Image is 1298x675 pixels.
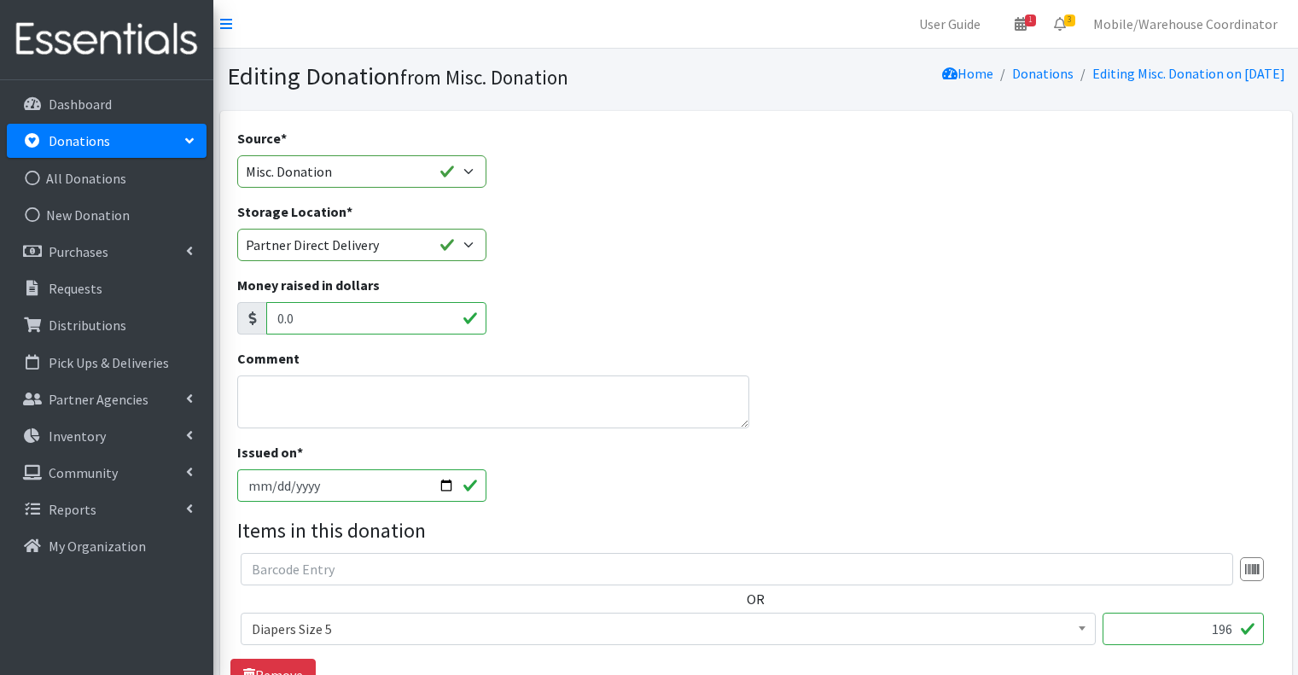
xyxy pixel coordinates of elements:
small: from Misc. Donation [400,65,568,90]
p: Distributions [49,317,126,334]
a: 3 [1040,7,1080,41]
p: Community [49,464,118,481]
label: Storage Location [237,201,352,222]
p: Reports [49,501,96,518]
label: Source [237,128,287,148]
a: All Donations [7,161,207,195]
label: OR [747,589,765,609]
abbr: required [281,130,287,147]
p: Dashboard [49,96,112,113]
p: Pick Ups & Deliveries [49,354,169,371]
a: Pick Ups & Deliveries [7,346,207,380]
a: Requests [7,271,207,305]
abbr: required [297,444,303,461]
a: Distributions [7,308,207,342]
h1: Editing Donation [227,61,750,91]
label: Comment [237,348,300,369]
a: User Guide [905,7,994,41]
a: Mobile/Warehouse Coordinator [1080,7,1291,41]
p: Requests [49,280,102,297]
span: 3 [1064,15,1075,26]
a: Donations [1012,65,1074,82]
legend: Items in this donation [237,515,1275,546]
a: New Donation [7,198,207,232]
a: Home [942,65,993,82]
a: Reports [7,492,207,527]
span: Diapers Size 5 [241,613,1096,645]
a: Dashboard [7,87,207,121]
a: Partner Agencies [7,382,207,416]
a: Editing Misc. Donation on [DATE] [1092,65,1285,82]
a: Inventory [7,419,207,453]
label: Issued on [237,442,303,463]
a: Community [7,456,207,490]
span: 1 [1025,15,1036,26]
input: Barcode Entry [241,553,1233,585]
img: HumanEssentials [7,11,207,68]
abbr: required [346,203,352,220]
a: Purchases [7,235,207,269]
p: Partner Agencies [49,391,148,408]
p: Inventory [49,428,106,445]
a: My Organization [7,529,207,563]
p: Donations [49,132,110,149]
label: Money raised in dollars [237,275,380,295]
a: Donations [7,124,207,158]
a: 1 [1001,7,1040,41]
input: Quantity [1103,613,1264,645]
span: Diapers Size 5 [252,617,1085,641]
p: My Organization [49,538,146,555]
p: Purchases [49,243,108,260]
